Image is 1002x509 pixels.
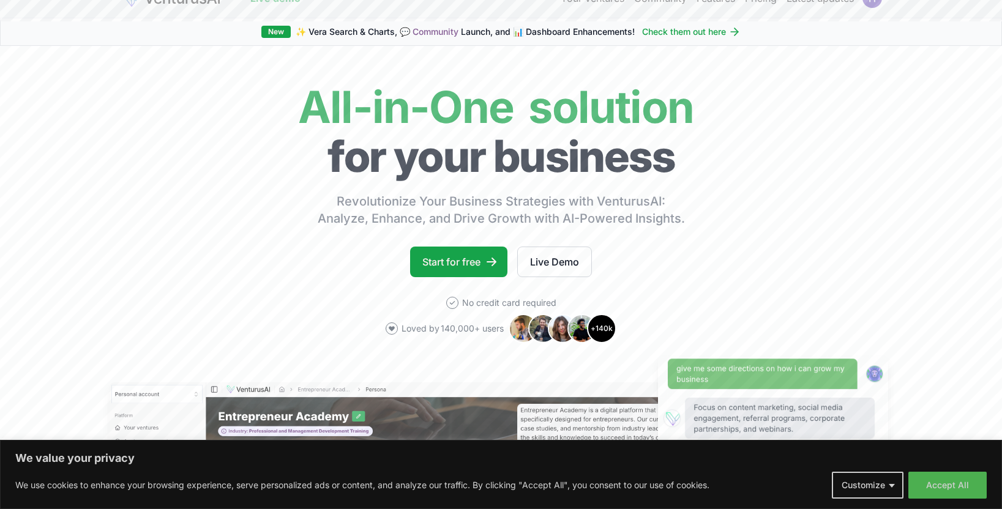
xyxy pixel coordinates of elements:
[832,472,903,499] button: Customize
[528,314,558,343] img: Avatar 2
[15,451,987,466] p: We value your privacy
[413,26,458,37] a: Community
[296,26,635,38] span: ✨ Vera Search & Charts, 💬 Launch, and 📊 Dashboard Enhancements!
[509,314,538,343] img: Avatar 1
[642,26,741,38] a: Check them out here
[261,26,291,38] div: New
[15,478,709,492] p: We use cookies to enhance your browsing experience, serve personalized ads or content, and analyz...
[410,247,507,277] a: Start for free
[548,314,577,343] img: Avatar 3
[908,472,987,499] button: Accept All
[517,247,592,277] a: Live Demo
[567,314,597,343] img: Avatar 4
